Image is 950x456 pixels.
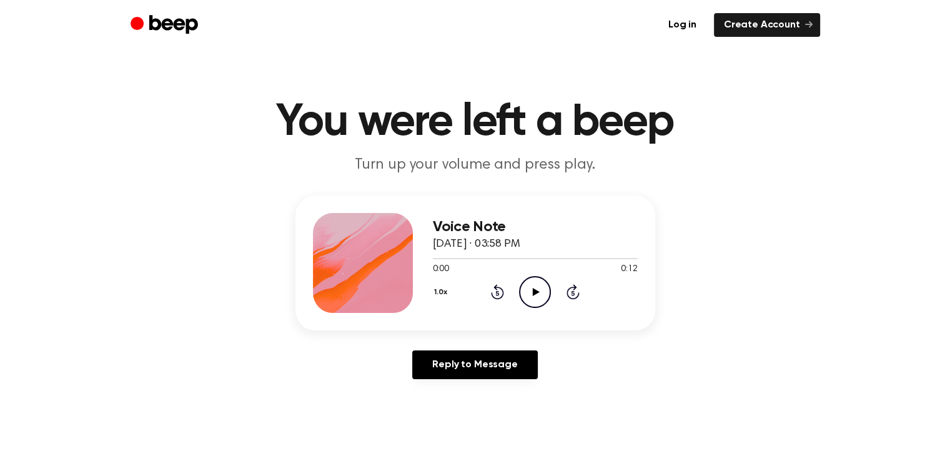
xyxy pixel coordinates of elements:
[235,155,715,176] p: Turn up your volume and press play.
[621,263,637,276] span: 0:12
[433,282,452,303] button: 1.0x
[658,13,706,37] a: Log in
[714,13,820,37] a: Create Account
[131,13,201,37] a: Beep
[433,219,638,235] h3: Voice Note
[433,239,520,250] span: [DATE] · 03:58 PM
[412,350,537,379] a: Reply to Message
[156,100,795,145] h1: You were left a beep
[433,263,449,276] span: 0:00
